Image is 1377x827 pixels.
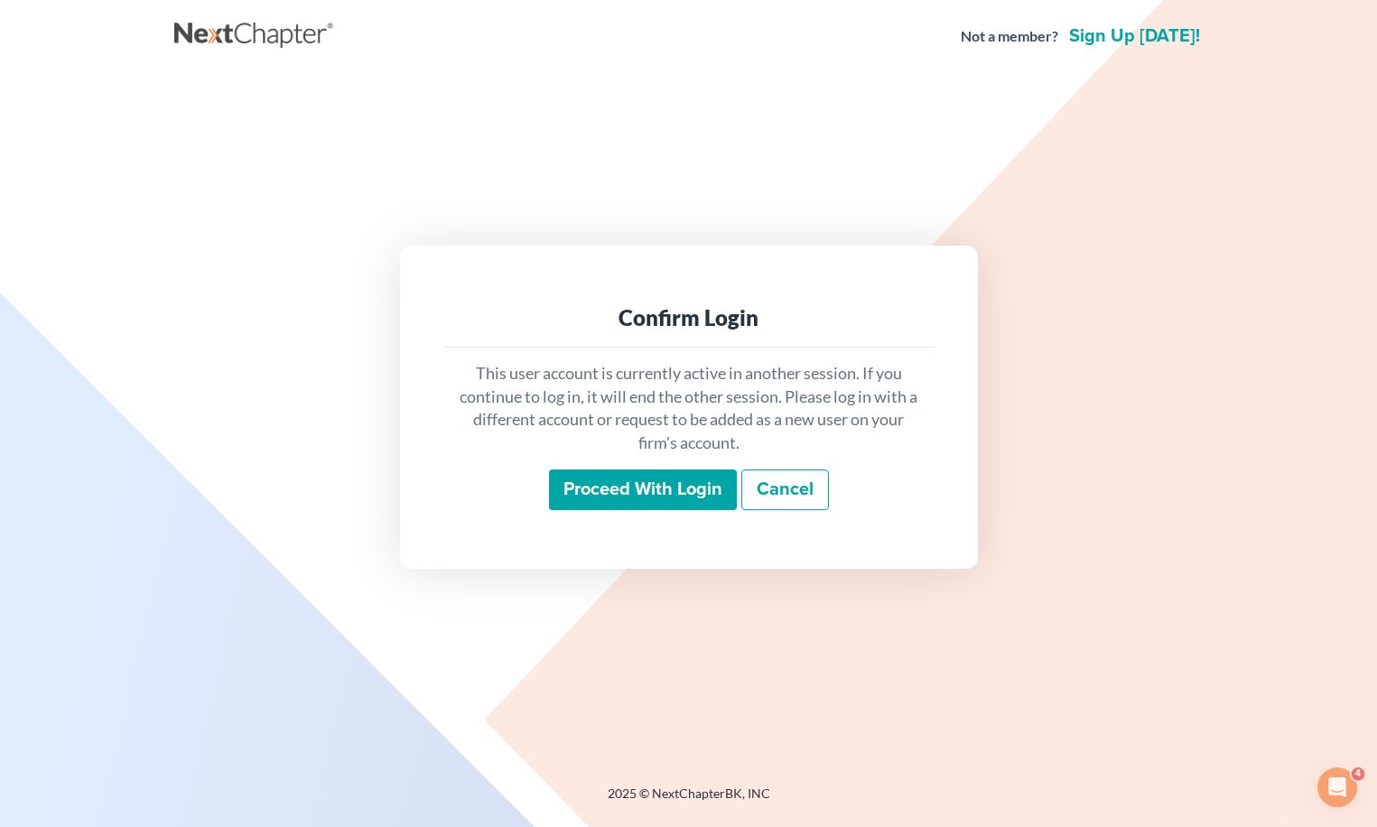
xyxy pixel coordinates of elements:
[1353,766,1367,780] span: 4
[458,303,920,332] div: Confirm Login
[458,362,920,455] p: This user account is currently active in another session. If you continue to log in, it will end ...
[741,469,829,511] a: Cancel
[549,469,737,511] input: Proceed with login
[1065,27,1204,45] a: Sign up [DATE]!
[1316,766,1359,809] iframe: Intercom live chat
[174,785,1204,817] div: 2025 © NextChapterBK, INC
[961,26,1058,47] strong: Not a member?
